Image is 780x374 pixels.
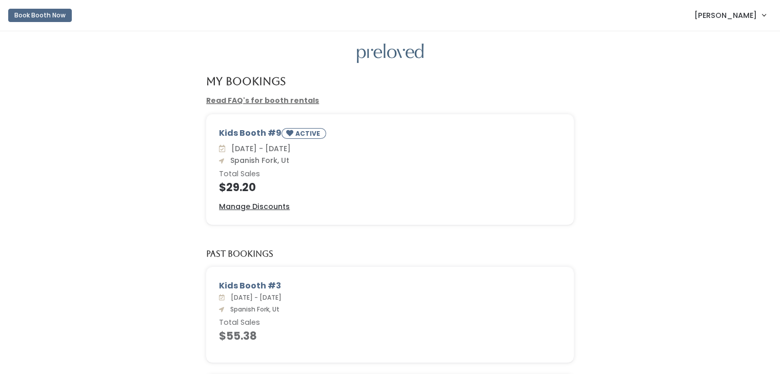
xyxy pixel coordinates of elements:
a: Manage Discounts [219,201,290,212]
button: Book Booth Now [8,9,72,22]
h4: $55.38 [219,330,561,342]
span: Spanish Fork, Ut [226,305,279,314]
h4: $29.20 [219,181,561,193]
h6: Total Sales [219,319,561,327]
h4: My Bookings [206,75,286,87]
div: Kids Booth #9 [219,127,561,143]
span: Spanish Fork, Ut [226,155,289,165]
h5: Past Bookings [206,250,273,259]
h6: Total Sales [219,170,561,178]
div: Kids Booth #3 [219,280,561,292]
span: [PERSON_NAME] [694,10,757,21]
span: [DATE] - [DATE] [227,293,282,302]
a: Book Booth Now [8,4,72,27]
span: [DATE] - [DATE] [227,143,291,154]
a: Read FAQ's for booth rentals [206,95,319,106]
img: preloved logo [357,44,424,64]
small: ACTIVE [295,129,322,138]
a: [PERSON_NAME] [684,4,776,26]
